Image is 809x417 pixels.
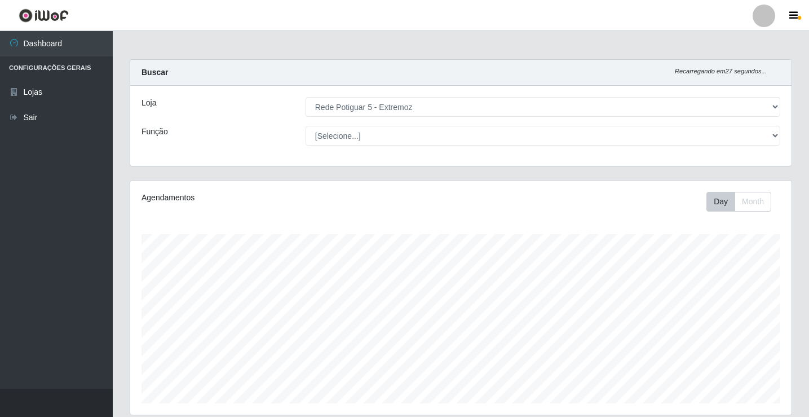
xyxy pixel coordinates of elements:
[706,192,780,212] div: Toolbar with button groups
[735,192,771,212] button: Month
[142,192,398,204] div: Agendamentos
[19,8,69,23] img: CoreUI Logo
[142,126,168,138] label: Função
[142,97,156,109] label: Loja
[706,192,735,212] button: Day
[706,192,771,212] div: First group
[675,68,767,74] i: Recarregando em 27 segundos...
[142,68,168,77] strong: Buscar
